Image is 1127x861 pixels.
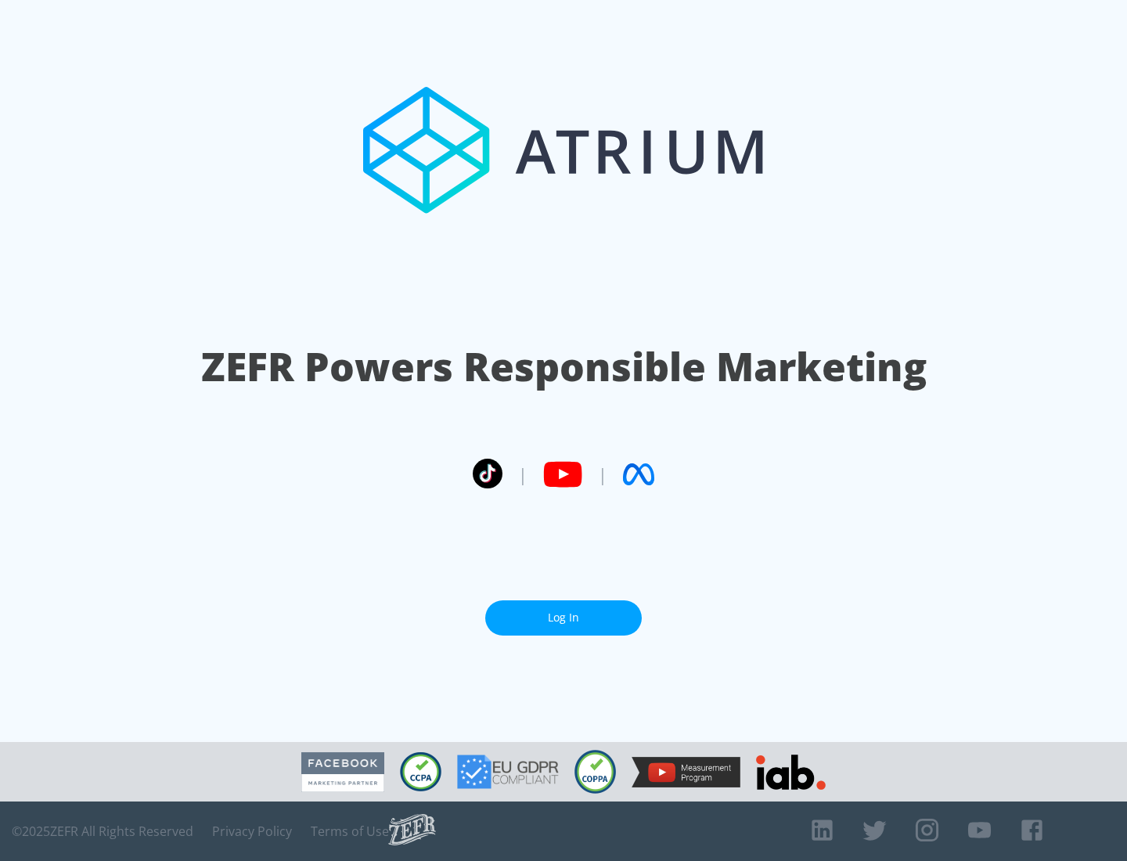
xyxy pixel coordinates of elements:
span: © 2025 ZEFR All Rights Reserved [12,823,193,839]
img: CCPA Compliant [400,752,441,791]
a: Terms of Use [311,823,389,839]
img: YouTube Measurement Program [632,757,740,787]
h1: ZEFR Powers Responsible Marketing [201,340,927,394]
a: Privacy Policy [212,823,292,839]
img: IAB [756,755,826,790]
span: | [518,463,527,486]
a: Log In [485,600,642,636]
span: | [598,463,607,486]
img: Facebook Marketing Partner [301,752,384,792]
img: GDPR Compliant [457,755,559,789]
img: COPPA Compliant [574,750,616,794]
